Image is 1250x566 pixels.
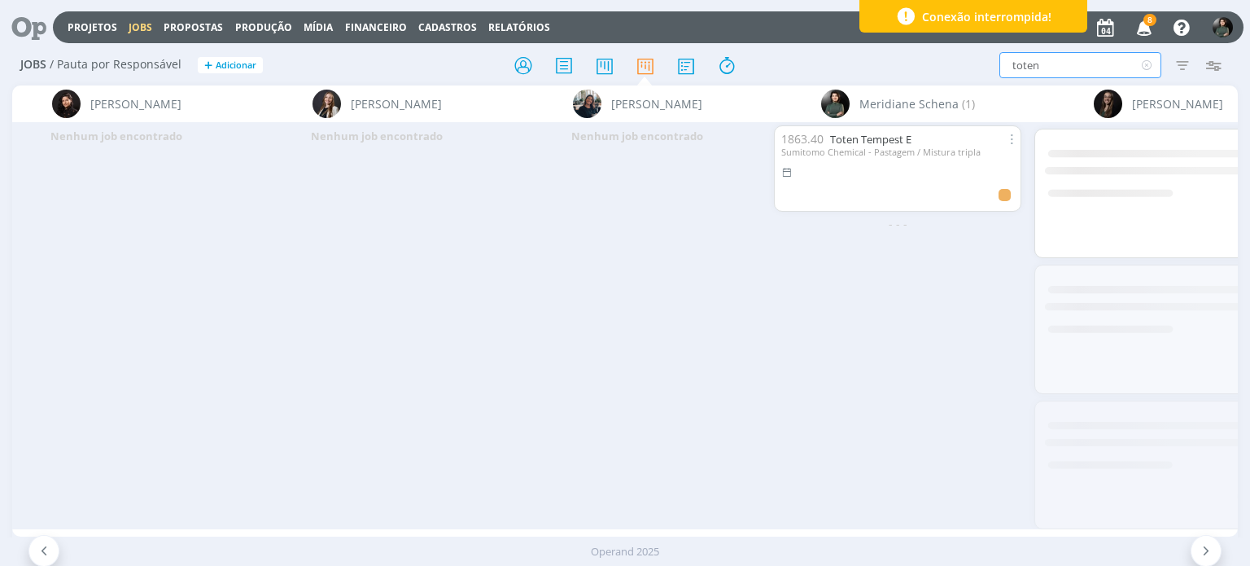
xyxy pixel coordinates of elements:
[124,21,157,34] button: Jobs
[340,21,412,34] button: Financeiro
[1126,13,1160,42] button: 8
[922,8,1051,25] span: Conexão interrompida!
[345,20,407,34] a: Financeiro
[821,90,850,118] img: M
[483,21,555,34] button: Relatórios
[204,57,212,74] span: +
[230,21,297,34] button: Produção
[159,21,228,34] button: Propostas
[247,122,507,151] div: Nenhum job encontrado
[164,20,223,34] span: Propostas
[418,20,477,34] span: Cadastros
[20,58,46,72] span: Jobs
[1143,14,1156,26] span: 8
[304,20,333,34] a: Mídia
[573,90,601,118] img: M
[68,20,117,34] a: Projetos
[50,58,181,72] span: / Pauta por Responsável
[63,21,122,34] button: Projetos
[1132,95,1223,112] span: [PERSON_NAME]
[999,52,1161,78] input: Busca
[312,90,341,118] img: L
[488,20,550,34] a: Relatórios
[507,122,767,151] div: Nenhum job encontrado
[1213,17,1233,37] img: M
[1094,90,1122,118] img: N
[781,131,824,147] span: 1863.40
[90,95,181,112] span: [PERSON_NAME]
[767,215,1028,232] div: - - -
[198,57,263,74] button: +Adicionar
[351,95,442,112] span: [PERSON_NAME]
[962,95,975,112] span: (1)
[781,147,1014,157] div: Sumitomo Chemical - Pastagem / Mistura tripla
[413,21,482,34] button: Cadastros
[299,21,338,34] button: Mídia
[1212,13,1234,42] button: M
[859,95,959,112] span: Meridiane Schena
[52,90,81,118] img: L
[129,20,152,34] a: Jobs
[216,60,256,71] span: Adicionar
[611,95,702,112] span: [PERSON_NAME]
[235,20,292,34] a: Produção
[830,132,911,147] a: Toten Tempest E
